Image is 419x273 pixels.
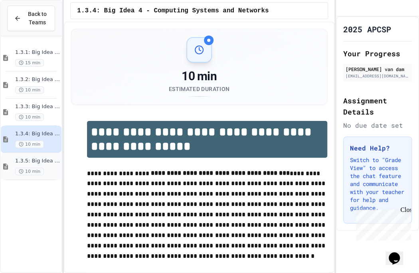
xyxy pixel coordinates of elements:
span: 1.3.2: Big Idea 2 - Data [15,76,60,83]
div: [PERSON_NAME] van dam [346,65,409,73]
span: 1.3.5: Big Idea 5 - Impact of Computing [15,158,60,164]
div: No due date set [343,121,412,130]
div: 10 min [169,69,229,83]
h1: 2025 APCSP [343,24,391,35]
div: Estimated Duration [169,85,229,93]
iframe: chat widget [353,206,411,240]
button: Back to Teams [7,6,55,31]
span: 10 min [15,140,44,148]
span: Back to Teams [26,10,48,27]
span: 1.3.4: Big Idea 4 - Computing Systems and Networks [77,6,269,16]
span: 1.3.4: Big Idea 4 - Computing Systems and Networks [15,131,60,137]
div: [EMAIL_ADDRESS][DOMAIN_NAME] [346,73,409,79]
h2: Your Progress [343,48,412,59]
div: Chat with us now!Close [3,3,55,51]
span: 1.3.3: Big Idea 3 - Algorithms and Programming [15,103,60,110]
span: 1.3.1: Big Idea 1 - Creative Development [15,49,60,56]
span: 10 min [15,86,44,94]
h2: Assignment Details [343,95,412,117]
p: Switch to "Grade View" to access the chat feature and communicate with your teacher for help and ... [350,156,405,212]
span: 10 min [15,113,44,121]
iframe: chat widget [385,241,411,265]
span: 10 min [15,168,44,175]
h3: Need Help? [350,143,405,153]
span: 15 min [15,59,44,67]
